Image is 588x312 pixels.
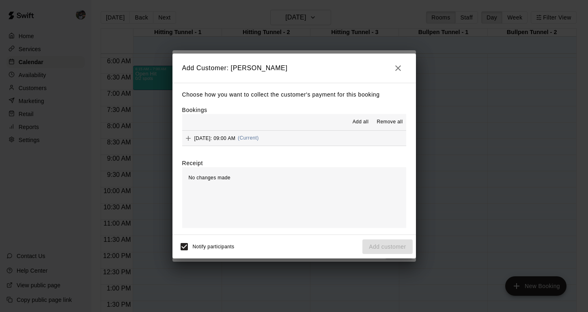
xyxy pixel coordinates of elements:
span: Add [182,135,194,141]
button: Add all [347,116,373,129]
span: (Current) [238,135,259,141]
span: No changes made [189,175,230,181]
label: Receipt [182,159,203,167]
label: Bookings [182,107,207,113]
span: Notify participants [193,244,235,250]
span: Add all [353,118,369,126]
button: Add[DATE]: 09:00 AM(Current) [182,131,406,146]
span: [DATE]: 09:00 AM [194,135,236,141]
button: Remove all [373,116,406,129]
h2: Add Customer: [PERSON_NAME] [172,54,416,83]
p: Choose how you want to collect the customer's payment for this booking [182,90,406,100]
span: Remove all [377,118,403,126]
